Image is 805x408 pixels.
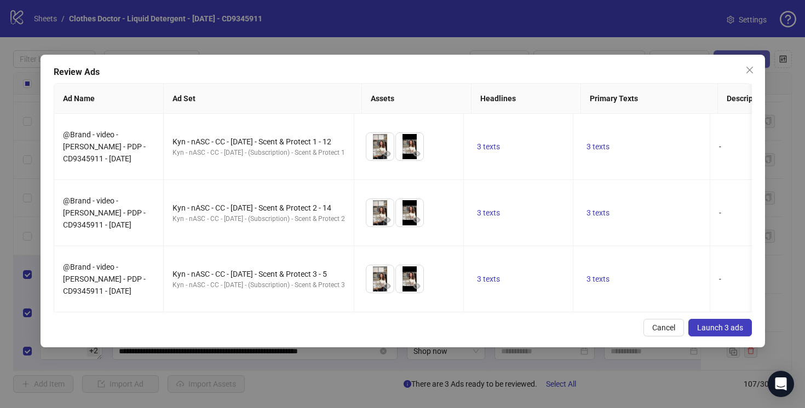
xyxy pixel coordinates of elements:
[477,208,500,217] span: 3 texts
[383,150,391,158] span: eye
[586,142,610,151] span: 3 texts
[413,150,421,158] span: eye
[361,84,471,114] th: Assets
[366,265,394,293] img: Asset 1
[652,323,675,332] span: Cancel
[173,148,345,158] div: Kyn - nASC - CC - [DATE] - (Subscription) - Scent & Protect 1
[697,323,743,332] span: Launch 3 ads
[477,142,500,151] span: 3 texts
[768,371,794,397] div: Open Intercom Messenger
[410,147,423,160] button: Preview
[173,202,345,214] div: Kyn - nASC - CC - [DATE] - Scent & Protect 2 - 14
[413,282,421,290] span: eye
[586,208,610,217] span: 3 texts
[173,268,345,280] div: Kyn - nASC - CC - [DATE] - Scent & Protect 3 - 5
[410,279,423,293] button: Preview
[381,213,394,226] button: Preview
[688,319,752,336] button: Launch 3 ads
[396,133,423,160] img: Asset 2
[383,282,391,290] span: eye
[164,84,362,114] th: Ad Set
[54,66,752,79] div: Review Ads
[383,216,391,224] span: eye
[719,142,721,151] span: -
[582,140,614,153] button: 3 texts
[173,280,345,290] div: Kyn - nASC - CC - [DATE] - (Subscription) - Scent & Protect 3
[381,147,394,160] button: Preview
[477,275,500,283] span: 3 texts
[410,213,423,226] button: Preview
[63,130,146,163] span: @Brand - video - [PERSON_NAME] - PDP - CD9345911 - [DATE]
[580,84,717,114] th: Primary Texts
[473,206,504,219] button: 3 texts
[473,140,504,153] button: 3 texts
[54,84,164,114] th: Ad Name
[586,275,610,283] span: 3 texts
[741,61,758,79] button: Close
[582,272,614,285] button: 3 texts
[396,199,423,226] img: Asset 2
[582,206,614,219] button: 3 texts
[366,199,394,226] img: Asset 1
[63,196,146,229] span: @Brand - video - [PERSON_NAME] - PDP - CD9345911 - [DATE]
[366,133,394,160] img: Asset 1
[413,216,421,224] span: eye
[173,136,345,148] div: Kyn - nASC - CC - [DATE] - Scent & Protect 1 - 12
[643,319,684,336] button: Cancel
[396,265,423,293] img: Asset 2
[381,279,394,293] button: Preview
[473,272,504,285] button: 3 texts
[173,214,345,224] div: Kyn - nASC - CC - [DATE] - (Subscription) - Scent & Protect 2
[63,263,146,295] span: @Brand - video - [PERSON_NAME] - PDP - CD9345911 - [DATE]
[719,208,721,217] span: -
[471,84,580,114] th: Headlines
[745,66,754,74] span: close
[719,275,721,283] span: -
